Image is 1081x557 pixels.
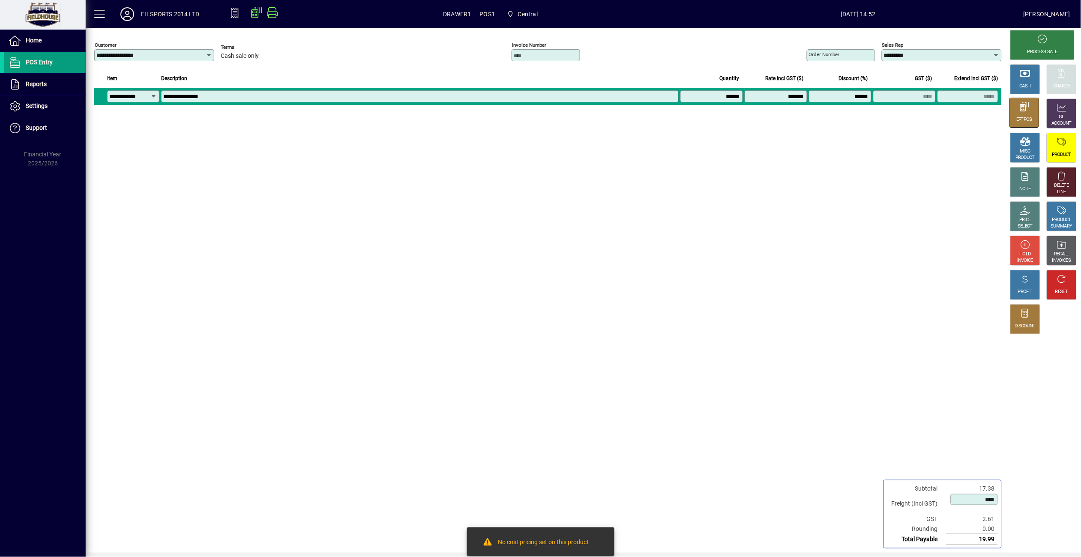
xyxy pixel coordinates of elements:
[1054,183,1069,189] div: DELETE
[809,51,840,57] mat-label: Order number
[512,42,546,48] mat-label: Invoice number
[4,30,86,51] a: Home
[221,53,259,60] span: Cash sale only
[1057,189,1066,195] div: LINE
[887,514,946,524] td: GST
[955,74,998,83] span: Extend incl GST ($)
[1015,323,1036,329] div: DISCOUNT
[26,102,48,109] span: Settings
[1020,148,1030,155] div: MISC
[946,514,998,524] td: 2.61
[221,45,272,50] span: Terms
[141,7,199,21] div: FH SPORTS 2014 LTD
[1018,223,1033,230] div: SELECT
[26,124,47,131] span: Support
[915,74,932,83] span: GST ($)
[887,494,946,514] td: Freight (Incl GST)
[1052,120,1072,127] div: ACCOUNT
[4,74,86,95] a: Reports
[1017,117,1033,123] div: EFTPOS
[107,74,117,83] span: Item
[1052,258,1071,264] div: INVOICES
[1020,83,1031,90] div: CASH
[1059,114,1065,120] div: GL
[26,37,42,44] span: Home
[1024,7,1070,21] div: [PERSON_NAME]
[946,534,998,545] td: 19.99
[887,534,946,545] td: Total Payable
[1017,258,1033,264] div: INVOICE
[1051,223,1072,230] div: SUMMARY
[1055,289,1068,295] div: RESET
[114,6,141,22] button: Profile
[1015,155,1035,161] div: PRODUCT
[887,524,946,534] td: Rounding
[946,524,998,534] td: 0.00
[498,538,589,548] div: No cost pricing set on this product
[1054,83,1070,90] div: CHARGE
[1052,217,1071,223] div: PRODUCT
[443,7,471,21] span: DRAWER1
[1020,251,1031,258] div: HOLD
[503,6,541,22] span: Central
[26,81,47,87] span: Reports
[946,484,998,494] td: 17.38
[1027,49,1057,55] div: PROCESS SALE
[887,484,946,494] td: Subtotal
[1054,251,1069,258] div: RECALL
[720,74,740,83] span: Quantity
[518,7,538,21] span: Central
[4,96,86,117] a: Settings
[839,74,868,83] span: Discount (%)
[882,42,904,48] mat-label: Sales rep
[1020,217,1031,223] div: PRICE
[1020,186,1031,192] div: NOTE
[766,74,804,83] span: Rate incl GST ($)
[1018,289,1033,295] div: PROFIT
[480,7,495,21] span: POS1
[161,74,187,83] span: Description
[4,117,86,139] a: Support
[693,7,1024,21] span: [DATE] 14:52
[95,42,117,48] mat-label: Customer
[1052,152,1071,158] div: PRODUCT
[26,59,53,66] span: POS Entry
